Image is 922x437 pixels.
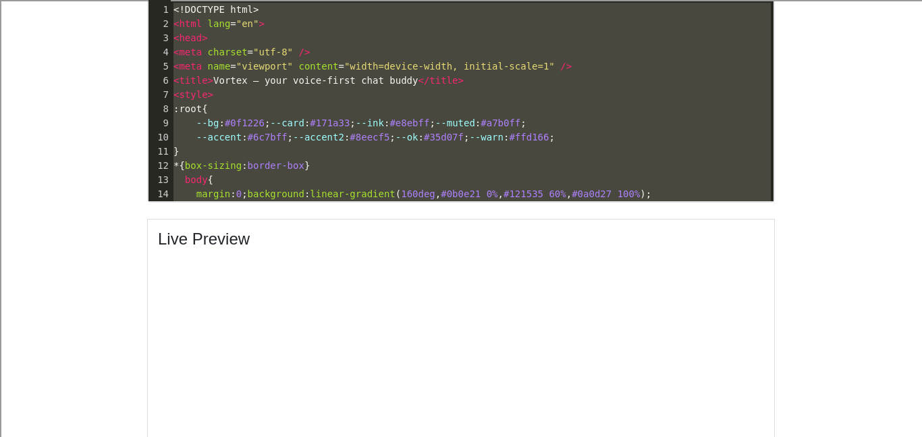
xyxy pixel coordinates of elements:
[293,132,344,143] span: --accent2
[208,75,213,86] span: >
[179,18,202,29] span: html
[248,132,288,143] span: #6c7bff
[148,31,171,45] div: 3
[173,61,572,72] span: = =
[5,44,917,56] div: Sort New > Old
[504,188,543,199] span: #121535
[5,32,917,44] div: Sort A > Z
[344,61,555,72] span: "width=device-width, initial-scale=1"
[310,188,395,199] span: linear-gradient
[509,132,549,143] span: #ffd166
[196,132,242,143] span: --accent
[148,45,171,59] div: 4
[196,118,219,128] span: --bg
[148,145,171,159] div: 11
[173,188,651,199] span: : ; : ( , , , );
[148,187,171,201] div: 14
[173,103,208,114] span: : {
[469,132,504,143] span: --warn
[179,32,202,43] span: head
[208,61,231,72] span: name
[173,146,180,157] span: }
[236,61,293,72] span: "viewport"
[173,61,179,72] span: <
[185,160,242,171] span: box-sizing
[424,132,464,143] span: #35d07f
[259,18,264,29] span: >
[236,188,242,199] span: 0
[148,173,171,187] div: 13
[173,4,259,15] span: <!DOCTYPE html>
[173,32,179,43] span: <
[173,47,310,57] span: =
[5,56,917,68] div: Move To ...
[179,75,207,86] span: title
[179,47,202,57] span: meta
[236,18,259,29] span: "en"
[179,89,207,100] span: style
[208,47,248,57] span: charset
[248,160,304,171] span: border-box
[173,160,310,171] span: *{ : }
[208,89,213,100] span: >
[208,18,231,29] span: lang
[179,103,202,114] span: root
[148,116,171,130] div: 9
[389,118,429,128] span: #e8ebff
[173,132,555,143] span: : ; : ; : ; : ;
[148,159,171,173] div: 12
[458,75,463,86] span: >
[299,47,310,57] span: />
[350,132,389,143] span: #8eecf5
[148,102,171,116] div: 8
[435,118,475,128] span: --muted
[225,118,265,128] span: #0f1226
[5,80,917,93] div: Options
[429,75,458,86] span: title
[5,18,125,32] input: Search outlines
[441,188,481,199] span: #0b0e21
[253,47,293,57] span: "utf-8"
[173,118,526,128] span: : ; : ; : ; : ;
[298,61,338,72] span: content
[173,89,179,100] span: <
[5,5,282,18] div: Home
[148,74,171,88] div: 6
[196,188,231,199] span: margin
[310,118,350,128] span: #171a33
[173,75,179,86] span: <
[356,118,384,128] span: --ink
[148,130,171,145] div: 10
[5,93,917,105] div: Sign out
[418,75,429,86] span: </
[248,188,304,199] span: background
[270,118,304,128] span: --card
[572,188,612,199] span: #0a0d27
[148,17,171,31] div: 2
[185,174,208,185] span: body
[401,188,435,199] span: 160deg
[148,88,171,102] div: 7
[5,68,917,80] div: Delete
[173,47,179,57] span: <
[396,132,418,143] span: --ok
[202,32,207,43] span: >
[173,18,265,29] span: =
[173,18,179,29] span: <
[179,61,202,72] span: meta
[481,118,520,128] span: #a7b0ff
[549,188,566,199] span: 60%
[487,188,498,199] span: 0%
[618,188,641,199] span: 100%
[560,61,572,72] span: />
[173,174,213,185] span: {
[148,59,171,74] div: 5
[148,3,171,17] div: 1
[173,75,464,86] span: Vortex — your voice-first chat buddy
